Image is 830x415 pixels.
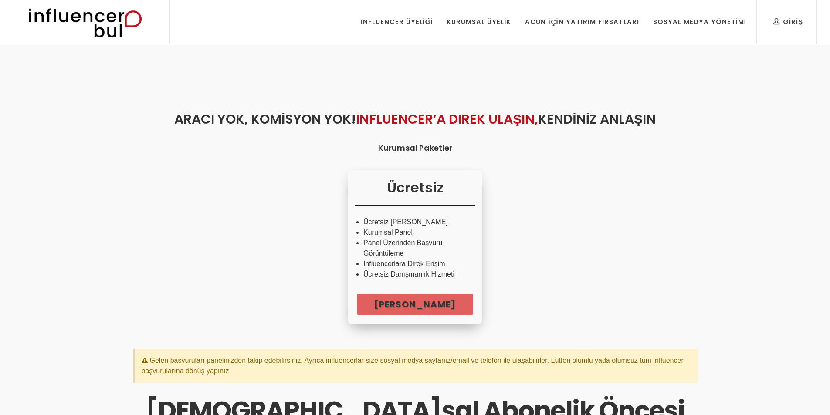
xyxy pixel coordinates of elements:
[653,17,746,27] div: Sosyal Medya Yönetimi
[355,177,475,206] h3: Ücretsiz
[357,294,473,315] a: [PERSON_NAME]
[773,17,803,27] div: Giriş
[363,259,467,269] li: Influencerlara Direk Erişim
[363,227,467,238] li: Kurumsal Panel
[361,17,433,27] div: Influencer Üyeliği
[356,110,538,128] span: INFLUENCER’A DIREK ULAŞIN,
[525,17,639,27] div: Acun İçin Yatırım Fırsatları
[363,217,467,227] li: Ücretsiz [PERSON_NAME]
[133,142,698,154] h4: Kurumsal Paketler
[363,269,467,280] li: Ücretsiz Danışmanlık Hizmeti
[133,109,698,129] h2: ARACI YOK, KOMİSYON YOK! KENDİNİZ ANLAŞIN
[135,349,698,383] div: Gelen başvuruları panelinizden takip edebilirsiniz. Ayrıca influencerlar size sosyal medya sayfan...
[447,17,511,27] div: Kurumsal Üyelik
[363,238,467,259] li: Panel Üzerinden Başvuru Görüntüleme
